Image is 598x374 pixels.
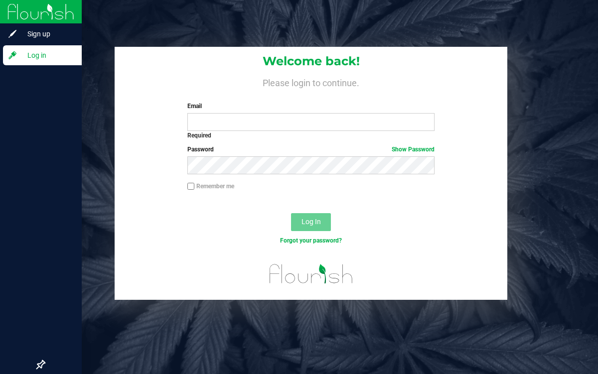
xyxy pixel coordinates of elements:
[262,256,360,292] img: flourish_logo.svg
[392,146,435,153] a: Show Password
[291,213,331,231] button: Log In
[7,50,17,60] inline-svg: Log in
[301,218,321,226] span: Log In
[115,55,507,68] h1: Welcome back!
[280,237,342,244] a: Forgot your password?
[187,146,214,153] span: Password
[7,29,17,39] inline-svg: Sign up
[187,132,211,139] strong: Required
[187,183,194,190] input: Remember me
[115,76,507,88] h4: Please login to continue.
[187,102,434,111] label: Email
[17,49,77,61] span: Log in
[17,28,77,40] span: Sign up
[187,182,234,191] label: Remember me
